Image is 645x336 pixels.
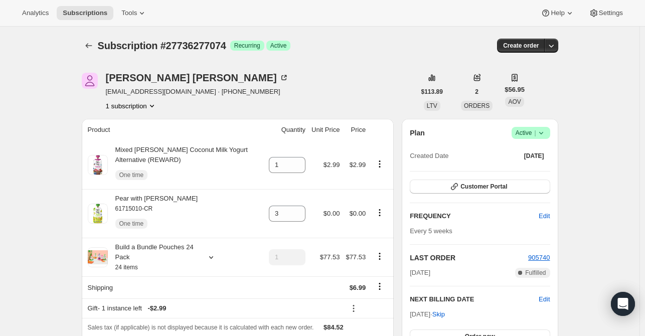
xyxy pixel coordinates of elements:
span: Customer Portal [460,183,507,191]
div: Gift - 1 instance left [88,303,340,313]
span: AOV [508,98,521,105]
h2: LAST ORDER [410,253,528,263]
button: Skip [426,306,451,322]
h2: Plan [410,128,425,138]
button: 2 [469,85,485,99]
div: Pear with [PERSON_NAME] [108,194,198,234]
span: Fulfilled [525,269,546,277]
div: [PERSON_NAME] [PERSON_NAME] [106,73,289,83]
span: 2 [475,88,478,96]
button: Tools [115,6,153,20]
div: Open Intercom Messenger [611,292,635,316]
span: Settings [599,9,623,17]
span: Tools [121,9,137,17]
th: Price [343,119,369,141]
span: Create order [503,42,539,50]
span: One time [119,220,144,228]
span: Subscriptions [63,9,107,17]
th: Unit Price [308,119,343,141]
span: Created Date [410,151,448,161]
button: Customer Portal [410,180,550,194]
button: Edit [539,294,550,304]
span: Every 5 weeks [410,227,452,235]
th: Shipping [82,276,266,298]
span: $84.52 [324,323,344,331]
span: Sales tax (if applicable) is not displayed because it is calculated with each new order. [88,324,314,331]
span: $2.99 [350,161,366,169]
span: Recurring [234,42,260,50]
span: [EMAIL_ADDRESS][DOMAIN_NAME] · [PHONE_NUMBER] [106,87,289,97]
span: Active [516,128,546,138]
span: $77.53 [320,253,340,261]
span: $2.99 [324,161,340,169]
span: Ashley Templeton [82,73,98,89]
span: LTV [427,102,437,109]
th: Quantity [266,119,308,141]
button: Analytics [16,6,55,20]
button: Subscriptions [82,39,96,53]
span: $0.00 [350,210,366,217]
span: | [534,129,536,137]
button: Settings [583,6,629,20]
button: Edit [533,208,556,224]
span: $56.95 [505,85,525,95]
span: One time [119,171,144,179]
img: product img [88,204,108,224]
div: Mixed [PERSON_NAME] Coconut Milk Yogurt Alternative (REWARD) [108,145,263,185]
span: - $2.99 [148,303,167,313]
button: Product actions [106,101,157,111]
th: Product [82,119,266,141]
span: $77.53 [346,253,366,261]
small: 61715010-CR [115,205,153,212]
button: Help [535,6,580,20]
button: Shipping actions [372,281,388,292]
small: 24 items [115,264,138,271]
button: Product actions [372,207,388,218]
span: Analytics [22,9,49,17]
button: Product actions [372,251,388,262]
span: [DATE] · [410,310,445,318]
span: Help [551,9,564,17]
button: Create order [497,39,545,53]
img: product img [88,155,108,175]
span: Skip [432,309,445,319]
span: Active [270,42,287,50]
button: Subscriptions [57,6,113,20]
a: 905740 [528,254,550,261]
h2: NEXT BILLING DATE [410,294,539,304]
button: 905740 [528,253,550,263]
span: [DATE] [410,268,430,278]
span: Subscription #27736277074 [98,40,226,51]
span: $113.89 [421,88,443,96]
button: Product actions [372,158,388,170]
span: ORDERS [464,102,490,109]
span: $0.00 [324,210,340,217]
span: Edit [539,211,550,221]
span: [DATE] [524,152,544,160]
button: [DATE] [518,149,550,163]
h2: FREQUENCY [410,211,539,221]
div: Build a Bundle Pouches 24 Pack [108,242,198,272]
span: $6.99 [350,284,366,291]
button: $113.89 [415,85,449,99]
